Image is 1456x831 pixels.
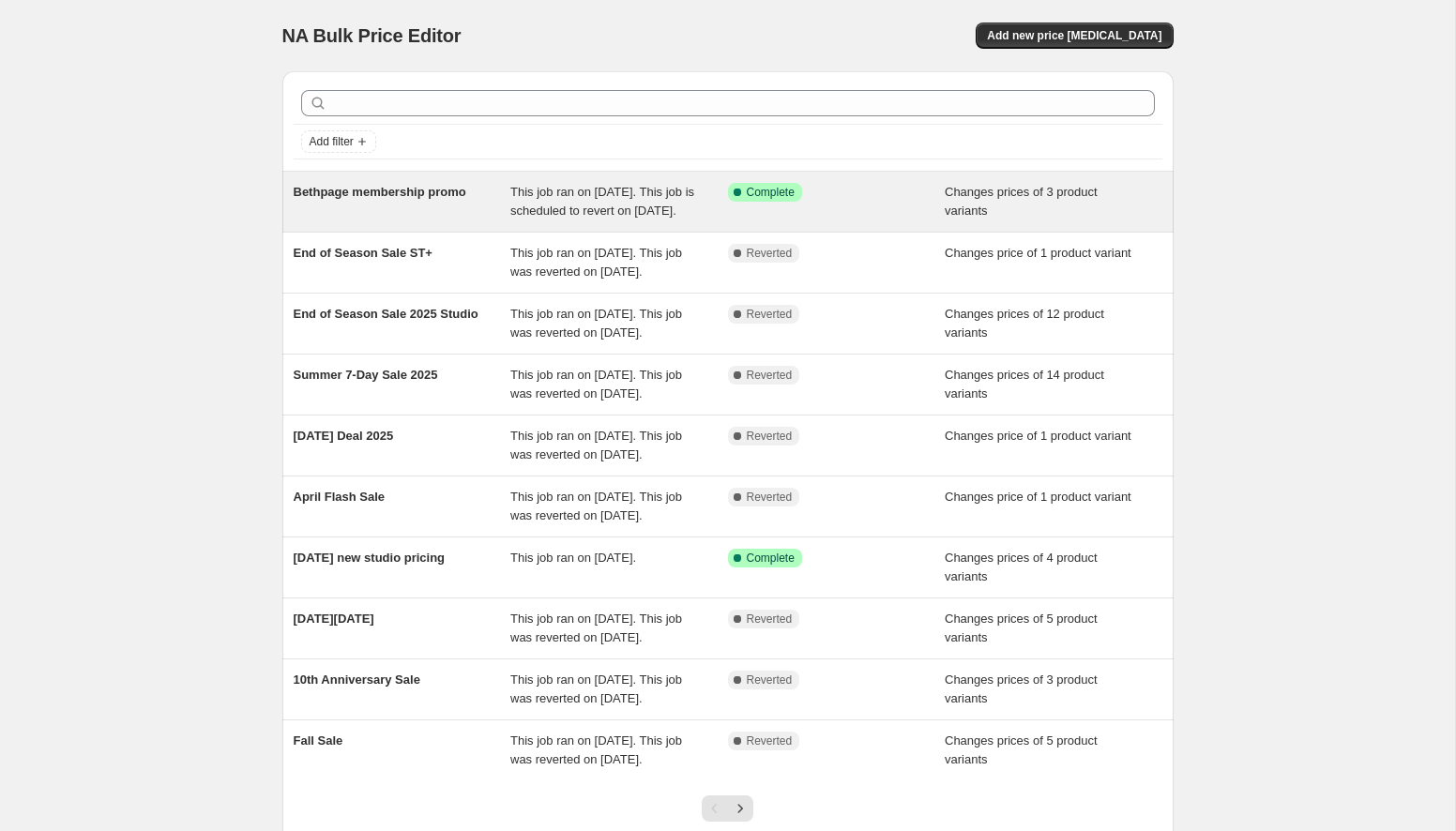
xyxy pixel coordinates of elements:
span: Changes prices of 12 product variants [945,307,1104,340]
span: Changes prices of 5 product variants [945,612,1098,644]
span: This job ran on [DATE]. This job was reverted on [DATE]. [510,672,682,705]
span: [DATE] Deal 2025 [294,429,394,443]
span: [DATE][DATE] [294,612,374,626]
span: Reverted [747,429,793,444]
span: 10th Anniversary Sale [294,672,420,687]
span: This job ran on [DATE]. This job was reverted on [DATE]. [510,368,682,400]
span: Changes prices of 3 product variants [945,672,1098,705]
span: Changes price of 1 product variant [945,429,1131,443]
span: Reverted [747,672,793,687]
span: Changes price of 1 product variant [945,246,1131,260]
span: Add filter [310,134,354,149]
span: Changes prices of 4 product variants [945,551,1098,583]
span: This job ran on [DATE]. This job was reverted on [DATE]. [510,246,682,279]
span: This job ran on [DATE]. This job was reverted on [DATE]. [510,307,682,340]
span: Fall Sale [294,733,343,748]
span: Changes prices of 3 product variants [945,185,1098,218]
span: [DATE] new studio pricing [294,551,446,565]
span: Complete [747,185,795,200]
button: Add new price [MEDICAL_DATA] [976,23,1173,49]
span: This job ran on [DATE]. This job was reverted on [DATE]. [510,733,682,766]
span: Reverted [747,733,793,748]
span: End of Season Sale 2025 Studio [294,307,478,321]
span: Changes prices of 14 product variants [945,368,1104,400]
span: Reverted [747,368,793,383]
span: NA Bulk Price Editor [282,25,462,46]
span: Changes price of 1 product variant [945,490,1131,504]
span: Bethpage membership promo [294,185,466,199]
span: Reverted [747,612,793,627]
span: This job ran on [DATE]. [510,551,636,565]
button: Next [727,795,753,822]
span: Reverted [747,490,793,505]
span: Add new price [MEDICAL_DATA] [987,28,1161,43]
span: Reverted [747,246,793,261]
span: This job ran on [DATE]. This job is scheduled to revert on [DATE]. [510,185,694,218]
span: April Flash Sale [294,490,386,504]
span: End of Season Sale ST+ [294,246,432,260]
button: Add filter [301,130,376,153]
span: This job ran on [DATE]. This job was reverted on [DATE]. [510,429,682,461]
span: Complete [747,551,795,566]
span: Reverted [747,307,793,322]
span: Summer 7-Day Sale 2025 [294,368,438,382]
nav: Pagination [702,795,753,822]
span: This job ran on [DATE]. This job was reverted on [DATE]. [510,612,682,644]
span: Changes prices of 5 product variants [945,733,1098,766]
span: This job ran on [DATE]. This job was reverted on [DATE]. [510,490,682,522]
